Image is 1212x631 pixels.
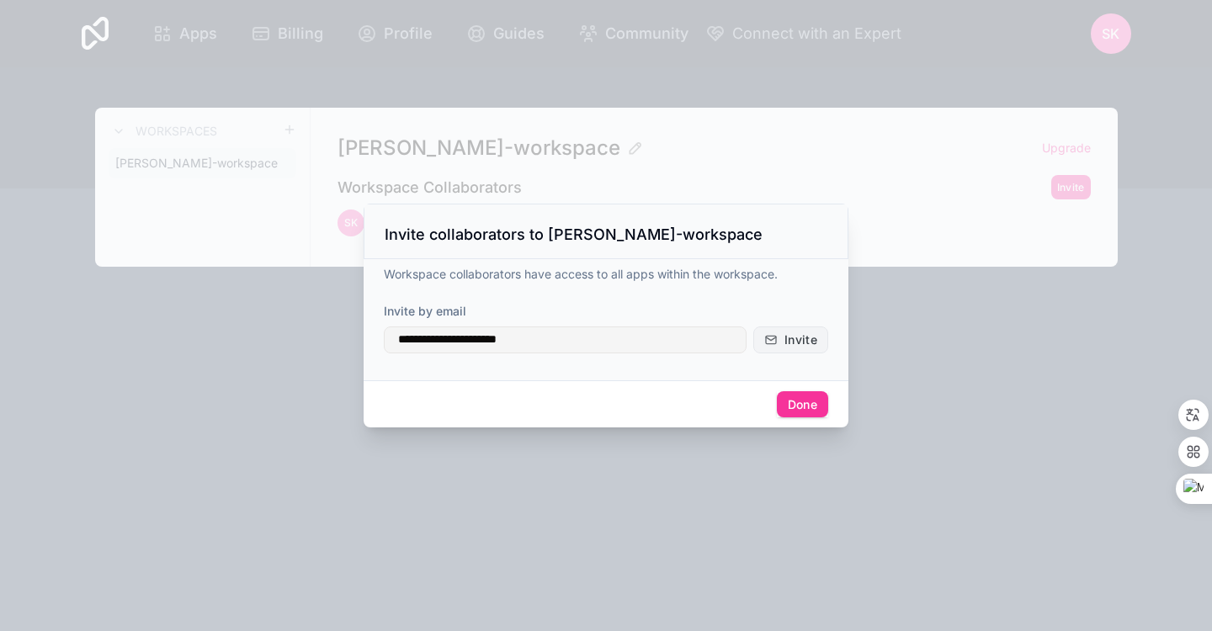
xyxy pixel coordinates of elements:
[384,303,466,320] label: Invite by email
[385,225,763,245] h3: Invite collaborators to [PERSON_NAME]-workspace
[777,391,828,418] button: Done
[753,326,828,353] button: Invite
[384,266,828,283] p: Workspace collaborators have access to all apps within the workspace.
[784,332,817,347] span: Invite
